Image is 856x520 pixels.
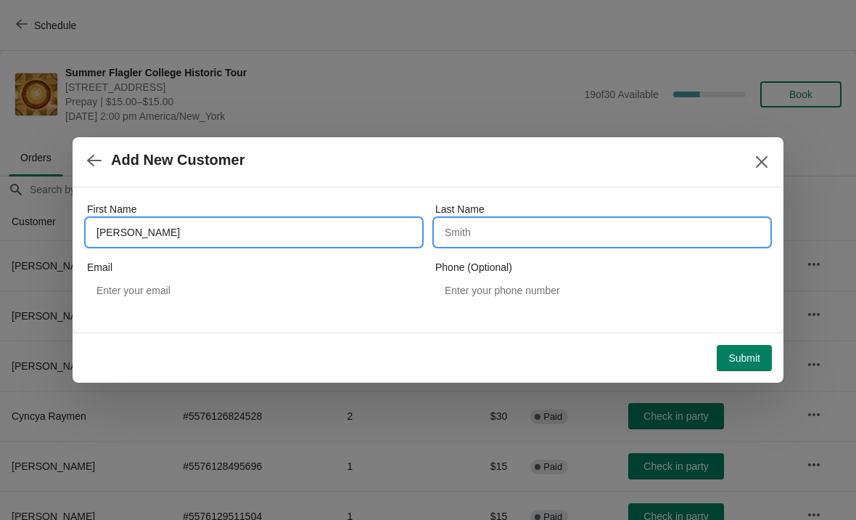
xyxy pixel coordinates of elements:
[87,219,421,245] input: John
[111,152,244,168] h2: Add New Customer
[87,260,112,275] label: Email
[435,202,485,216] label: Last Name
[728,352,760,364] span: Submit
[435,277,769,304] input: Enter your phone number
[435,260,512,275] label: Phone (Optional)
[87,202,136,216] label: First Name
[435,219,769,245] input: Smith
[717,345,772,371] button: Submit
[749,149,775,175] button: Close
[87,277,421,304] input: Enter your email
